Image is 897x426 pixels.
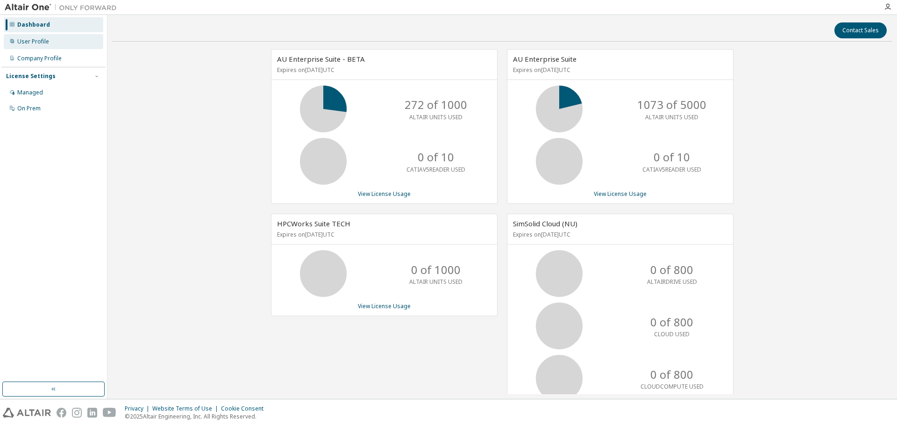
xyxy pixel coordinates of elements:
[650,367,693,383] p: 0 of 800
[647,278,697,286] p: ALTAIRDRIVE USED
[277,219,350,228] span: HPCWorks Suite TECH
[637,97,706,113] p: 1073 of 5000
[5,3,121,12] img: Altair One
[834,22,887,38] button: Contact Sales
[513,231,725,238] p: Expires on [DATE] UTC
[418,149,454,165] p: 0 of 10
[654,330,690,338] p: CLOUD USED
[406,166,465,173] p: CATIAV5READER USED
[17,89,43,96] div: Managed
[513,66,725,74] p: Expires on [DATE] UTC
[103,408,116,418] img: youtube.svg
[152,405,221,412] div: Website Terms of Use
[57,408,66,418] img: facebook.svg
[411,262,461,278] p: 0 of 1000
[221,405,269,412] div: Cookie Consent
[650,314,693,330] p: 0 of 800
[594,190,647,198] a: View License Usage
[17,55,62,62] div: Company Profile
[17,21,50,29] div: Dashboard
[405,97,467,113] p: 272 of 1000
[277,66,489,74] p: Expires on [DATE] UTC
[17,38,49,45] div: User Profile
[3,408,51,418] img: altair_logo.svg
[650,262,693,278] p: 0 of 800
[358,302,411,310] a: View License Usage
[358,190,411,198] a: View License Usage
[513,54,577,64] span: AU Enterprise Suite
[277,54,365,64] span: AU Enterprise Suite - BETA
[17,105,41,112] div: On Prem
[125,405,152,412] div: Privacy
[277,231,489,238] p: Expires on [DATE] UTC
[72,408,82,418] img: instagram.svg
[409,113,463,121] p: ALTAIR UNITS USED
[87,408,97,418] img: linkedin.svg
[642,166,701,173] p: CATIAV5READER USED
[125,412,269,420] p: © 2025 Altair Engineering, Inc. All Rights Reserved.
[654,149,690,165] p: 0 of 10
[409,278,463,286] p: ALTAIR UNITS USED
[641,383,704,390] p: CLOUDCOMPUTE USED
[6,72,56,80] div: License Settings
[645,113,698,121] p: ALTAIR UNITS USED
[513,219,577,228] span: SimSolid Cloud (NU)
